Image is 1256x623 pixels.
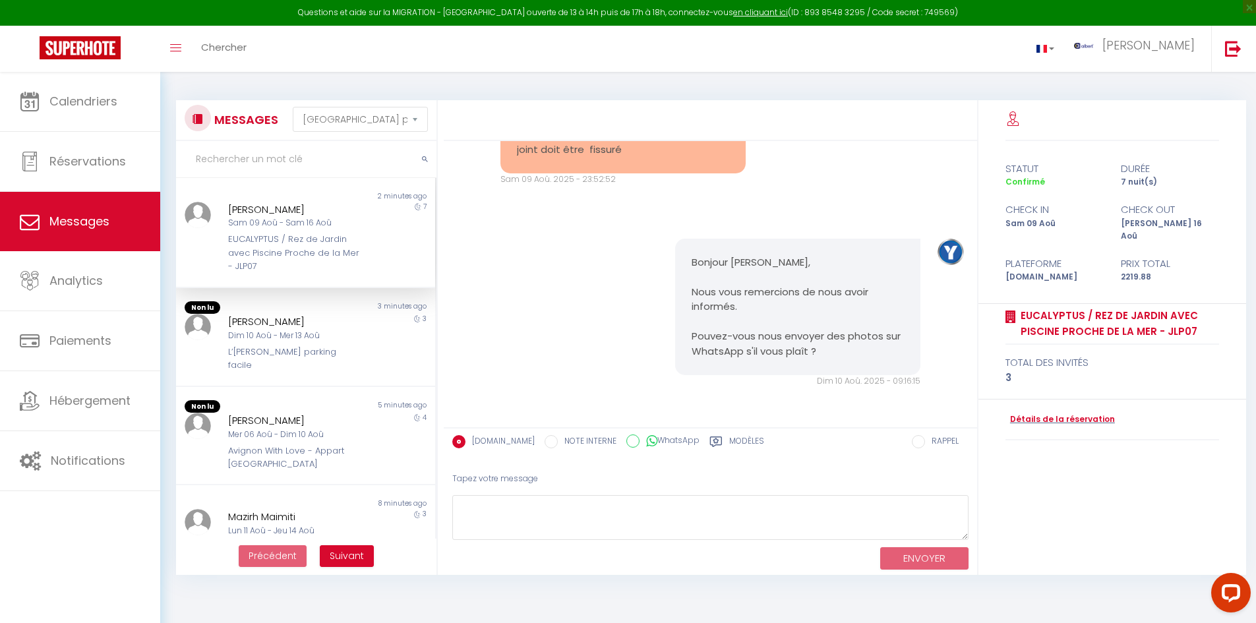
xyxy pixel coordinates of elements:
pre: Bonjour [PERSON_NAME], Nous vous remercions de nous avoir informés. Pouvez-vous nous envoyer des ... [692,255,904,359]
iframe: LiveChat chat widget [1201,568,1256,623]
img: Super Booking [40,36,121,59]
button: Previous [239,545,307,568]
div: total des invités [1005,355,1220,371]
a: Chercher [191,26,256,72]
img: ... [938,239,964,265]
div: Sam 09 Aoû - Sam 16 Aoû [228,217,362,229]
span: Chercher [201,40,247,54]
button: Next [320,545,374,568]
div: Plateforme [997,256,1112,272]
div: Sam 09 Aoû. 2025 - 23:52:52 [500,173,746,186]
div: 5 minutes ago [305,400,434,413]
span: Suivant [330,549,364,562]
span: Confirmé [1005,176,1045,187]
img: ... [185,314,211,340]
div: EUCALYPTUS / Rez de Jardin avec Piscine Proche de la Mer - JLP07 [228,233,362,273]
div: 3 [1005,370,1220,386]
span: Paiements [49,332,111,349]
div: 2219.88 [1112,271,1228,283]
div: Mazirh Maimiti [228,509,362,525]
button: ENVOYER [880,547,969,570]
div: 3 minutes ago [305,301,434,314]
div: [PERSON_NAME] [228,202,362,218]
div: [PERSON_NAME] [228,413,362,429]
img: ... [1074,43,1094,49]
span: Analytics [49,272,103,289]
h3: MESSAGES [211,105,278,134]
label: RAPPEL [925,435,959,450]
a: Détails de la réservation [1005,413,1115,426]
span: Non lu [185,400,220,413]
span: Réservations [49,153,126,169]
div: [DOMAIN_NAME] [997,271,1112,283]
div: 2 minutes ago [305,191,434,202]
label: WhatsApp [640,434,700,449]
span: [PERSON_NAME] [1102,37,1195,53]
div: Sam 09 Aoû [997,218,1112,243]
img: ... [185,413,211,439]
label: [DOMAIN_NAME] [465,435,535,450]
span: Messages [49,213,109,229]
div: Dim 10 Aoû - Mer 13 Aoû [228,330,362,342]
div: L’[PERSON_NAME] parking facile [228,345,362,372]
div: Avignon With Love - Appart [GEOGRAPHIC_DATA] [228,444,362,471]
div: [PERSON_NAME] 16 Aoû [1112,218,1228,243]
input: Rechercher un mot clé [176,141,436,178]
img: logout [1225,40,1241,57]
span: 3 [423,314,427,324]
div: Mer 06 Aoû - Dim 10 Aoû [228,429,362,441]
span: Notifications [51,452,125,469]
div: durée [1112,161,1228,177]
img: ... [185,509,211,535]
span: 4 [423,413,427,423]
label: Modèles [729,435,764,452]
span: Précédent [249,549,297,562]
div: Prix total [1112,256,1228,272]
img: ... [185,202,211,228]
div: 7 nuit(s) [1112,176,1228,189]
span: Calendriers [49,93,117,109]
a: EUCALYPTUS / Rez de Jardin avec Piscine Proche de la Mer - JLP07 [1016,308,1220,339]
div: check in [997,202,1112,218]
div: statut [997,161,1112,177]
a: en cliquant ici [733,7,788,18]
span: 3 [423,509,427,519]
div: 8 minutes ago [305,498,434,509]
div: check out [1112,202,1228,218]
div: [PERSON_NAME] [228,314,362,330]
span: Non lu [185,301,220,314]
div: Lun 11 Aoû - Jeu 14 Aoû [228,525,362,537]
span: 7 [423,202,427,212]
span: Hébergement [49,392,131,409]
div: Tapez votre message [452,463,969,495]
a: ... [PERSON_NAME] [1064,26,1211,72]
div: Dim 10 Aoû. 2025 - 09:16:15 [675,375,920,388]
label: NOTE INTERNE [558,435,616,450]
